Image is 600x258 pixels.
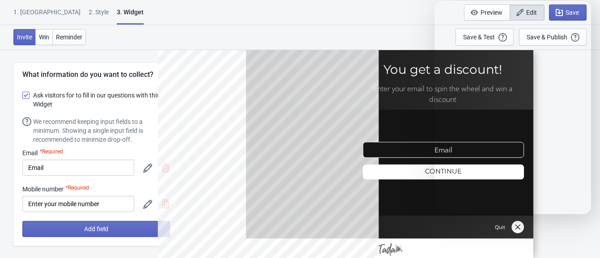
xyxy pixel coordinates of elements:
span: Invite [17,34,32,41]
span: Add field [84,225,108,233]
div: What information do you want to collect? [22,69,170,80]
div: 2 . Style [89,8,109,23]
iframe: chat widget [434,1,591,214]
div: 1. [GEOGRAPHIC_DATA] [13,8,81,23]
span: Reminder [56,34,82,41]
span: Win [39,34,49,41]
button: Invite [13,29,36,45]
div: Mobile number [22,185,134,194]
img: help.svg [22,117,31,126]
button: Win [35,29,53,45]
div: We recommend keeping input fields to a minimum. Showing a single input field is recommended to mi... [33,117,170,144]
div: *Required [40,148,63,157]
div: *Required [66,185,89,194]
span: Ask visitors for to fill in our questions with this Widget [33,91,170,109]
button: Reminder [52,29,86,45]
div: Email [22,148,134,157]
div: 3. Widget [117,8,144,25]
iframe: chat widget [562,222,591,249]
button: Add field [22,221,170,237]
iframe: chat widget [434,224,591,245]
